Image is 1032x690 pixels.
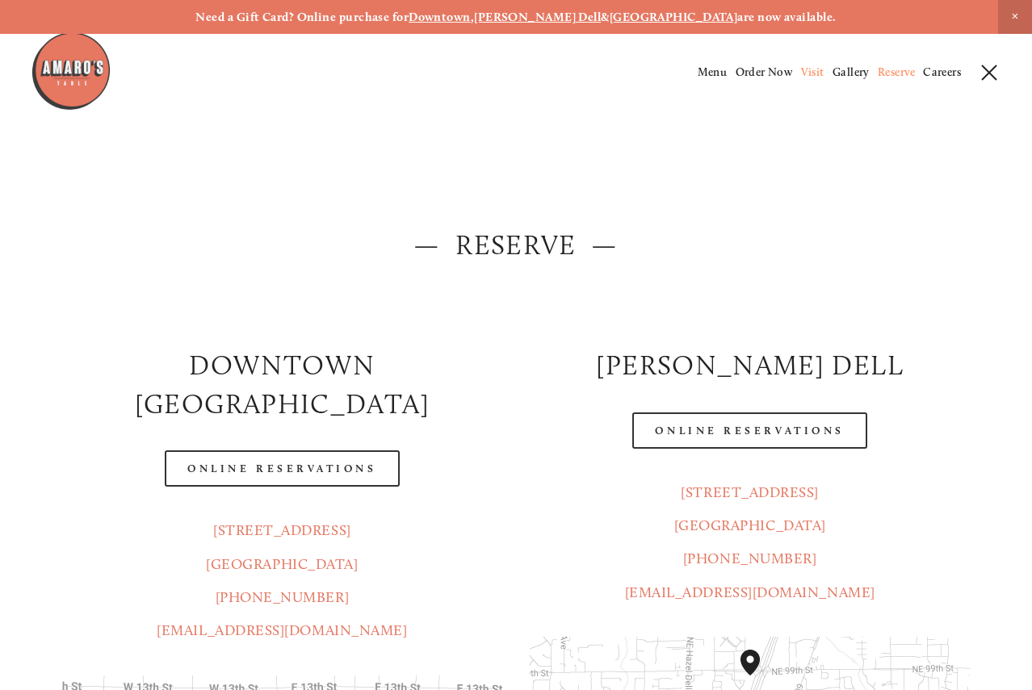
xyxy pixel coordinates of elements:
a: [GEOGRAPHIC_DATA] [206,555,358,573]
a: [EMAIL_ADDRESS][DOMAIN_NAME] [625,583,875,601]
a: [PERSON_NAME] Dell [474,10,601,24]
a: Online Reservations [165,450,399,487]
a: [STREET_ADDRESS] [213,521,351,539]
a: [EMAIL_ADDRESS][DOMAIN_NAME] [157,621,407,639]
strong: , [471,10,474,24]
a: Menu [698,65,728,79]
a: [GEOGRAPHIC_DATA] [610,10,738,24]
h2: [PERSON_NAME] DELL [530,346,970,385]
a: Gallery [833,65,870,79]
a: [PHONE_NUMBER] [683,550,817,567]
a: Reserve [878,65,915,79]
a: Careers [923,65,961,79]
a: [STREET_ADDRESS] [681,483,819,501]
a: Order Now [736,65,793,79]
a: Online Reservations [632,412,866,449]
a: [GEOGRAPHIC_DATA] [674,516,826,534]
strong: & [601,10,609,24]
h2: Downtown [GEOGRAPHIC_DATA] [62,346,502,423]
h2: — Reserve — [62,226,971,265]
strong: are now available. [737,10,836,24]
img: Amaro's Table [31,31,111,111]
strong: Need a Gift Card? Online purchase for [195,10,409,24]
a: [PHONE_NUMBER] [216,588,350,606]
a: Visit [801,65,824,79]
a: Downtown [409,10,471,24]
